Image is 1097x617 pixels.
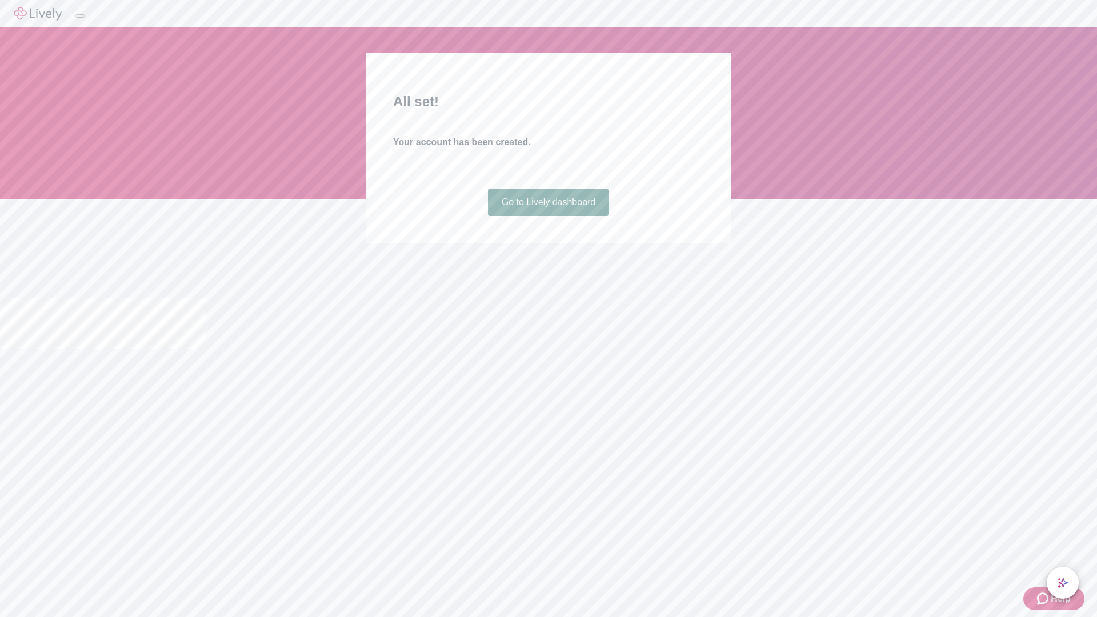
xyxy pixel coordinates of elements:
[1047,567,1079,599] button: chat
[75,14,85,18] button: Log out
[488,189,610,216] a: Go to Lively dashboard
[14,7,62,21] img: Lively
[393,91,704,112] h2: All set!
[1057,577,1068,588] svg: Lively AI Assistant
[1037,592,1051,606] svg: Zendesk support icon
[1023,587,1084,610] button: Zendesk support iconHelp
[393,135,704,149] h4: Your account has been created.
[1051,592,1071,606] span: Help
